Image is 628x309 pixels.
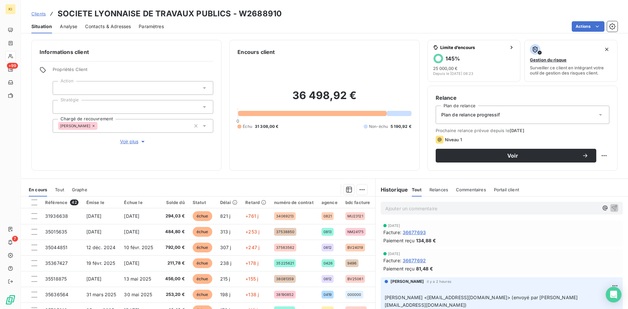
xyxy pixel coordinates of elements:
span: 9496 [347,261,357,265]
span: 38190852 [276,293,294,297]
span: [PERSON_NAME] [391,279,424,284]
span: 31936638 [45,213,68,219]
span: Prochaine relance prévue depuis le [436,128,609,133]
span: +155 j [245,276,258,282]
div: Émise le [86,200,116,205]
input: Ajouter une valeur [97,123,103,129]
span: +247 j [245,245,259,250]
span: Paramètres [139,23,164,30]
span: Propriétés Client [53,67,213,76]
div: Délai [220,200,238,205]
span: 456,00 € [162,276,185,282]
span: 19 févr. 2025 [86,260,115,266]
span: 0821 [323,214,332,218]
div: bdc facture [345,200,378,205]
span: 000000 [347,293,361,297]
span: il y a 2 heures [427,280,451,283]
span: 12 déc. 2024 [86,245,116,250]
span: [DATE] [124,260,139,266]
span: Commentaires [456,187,486,192]
span: +253 j [245,229,259,234]
span: 30 mai 2025 [124,292,152,297]
span: Clients [31,11,46,16]
span: échue [193,258,212,268]
span: [DATE] [86,213,102,219]
span: 42 [70,199,78,205]
span: 215 j [220,276,230,282]
span: 211,78 € [162,260,185,266]
span: [DATE] [510,128,524,133]
span: +138 j [245,292,259,297]
span: 0426 [323,261,333,265]
span: Voir plus [120,138,146,145]
span: 13 mai 2025 [124,276,151,282]
span: 5 190,92 € [391,124,411,129]
div: agence [322,200,338,205]
span: 35015635 [45,229,67,234]
span: [PERSON_NAME] <[EMAIL_ADDRESS][DOMAIN_NAME]> (envoyé par [PERSON_NAME][EMAIL_ADDRESS][DOMAIN_NAME]) [385,295,578,308]
h2: 36 498,92 € [237,89,411,109]
span: BV25061 [347,277,363,281]
span: [DATE] [124,229,139,234]
span: 294,03 € [162,213,185,219]
button: Gestion du risqueSurveiller ce client en intégrant votre outil de gestion des risques client. [524,40,618,82]
span: Analyse [60,23,77,30]
span: [DATE] [388,224,400,228]
span: échue [193,274,212,284]
span: 25 000,00 € [433,66,458,71]
span: Facture : [383,257,401,264]
input: Ajouter une valeur [58,104,63,110]
span: BV24019 [347,246,363,249]
button: Limite d’encours145%25 000,00 €Depuis le [DATE] 08:23 [427,40,521,82]
span: 0812 [323,277,332,281]
button: Voir plus [53,138,213,145]
span: [PERSON_NAME] [60,124,90,128]
span: 0 [236,118,239,124]
h6: Encours client [237,48,275,56]
span: Relances [429,187,448,192]
span: Portail client [494,187,519,192]
div: Open Intercom Messenger [606,287,621,302]
span: 238 j [220,260,232,266]
span: +99 [7,63,18,69]
span: [DATE] [388,252,400,256]
span: 7 [12,236,18,242]
span: 35518875 [45,276,67,282]
div: Retard [245,200,266,205]
h6: Historique [375,186,408,194]
a: Clients [31,10,46,17]
span: échue [193,227,212,237]
span: échue [193,290,212,300]
span: MU23121 [347,214,363,218]
span: 36677693 [403,229,426,236]
span: Échu [243,124,252,129]
span: En cours [29,187,47,192]
span: 792,00 € [162,244,185,251]
span: 35225621 [276,261,294,265]
span: Paiement reçu [383,265,415,272]
span: Situation [31,23,52,30]
span: Surveiller ce client en intégrant votre outil de gestion des risques client. [530,65,612,76]
span: 31 mars 2025 [86,292,116,297]
span: 198 j [220,292,231,297]
span: Graphe [72,187,87,192]
h6: 145 % [445,55,460,62]
span: 821 j [220,213,231,219]
span: 31 308,00 € [255,124,279,129]
span: 0419 [323,293,332,297]
span: Plan de relance progressif [441,112,500,118]
div: KI [5,4,16,14]
span: 0812 [323,246,332,249]
span: échue [193,211,212,221]
span: 484,80 € [162,229,185,235]
span: 134,88 € [416,237,436,244]
span: Tout [55,187,64,192]
h6: Relance [436,94,609,102]
span: Non-échu [369,124,388,129]
span: 35636564 [45,292,68,297]
h6: Informations client [40,48,213,56]
span: +178 j [245,260,258,266]
span: Niveau 1 [445,137,462,142]
span: 36677692 [403,257,426,264]
span: 0813 [323,230,332,234]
